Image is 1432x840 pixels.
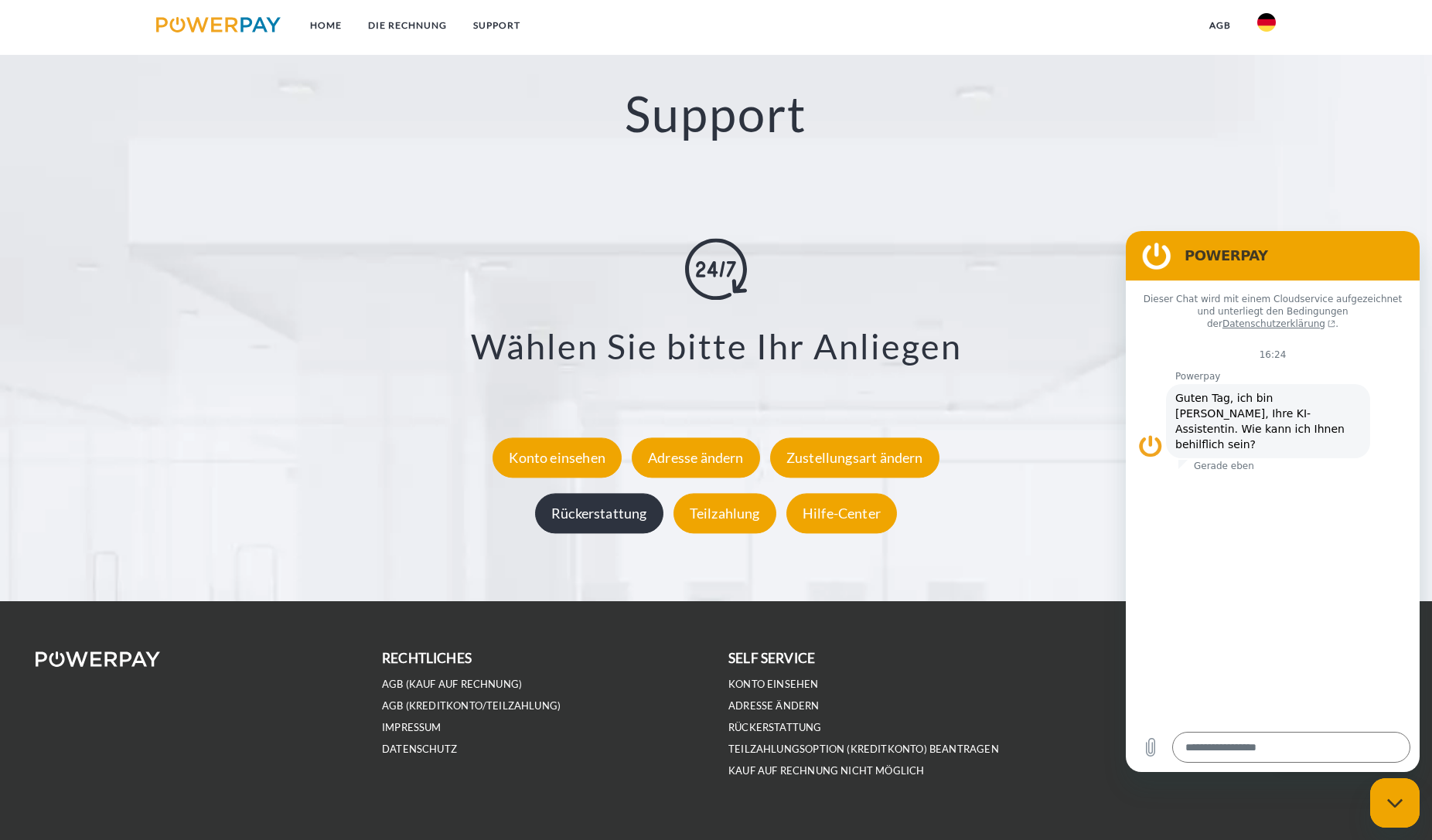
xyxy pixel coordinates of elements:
img: logo-powerpay.svg [156,17,281,32]
a: Rückerstattung [728,721,822,734]
a: Adresse ändern [728,699,820,712]
a: Home [297,12,355,39]
img: logo-powerpay-white.svg [36,651,160,667]
iframe: Schaltfläche zum Öffnen des Messaging-Fensters; Konversation läuft [1370,778,1420,828]
a: IMPRESSUM [382,721,442,734]
h3: Wählen Sie bitte Ihr Anliegen [91,325,1342,369]
h2: Support [72,83,1361,145]
a: Rückerstattung [531,505,667,522]
a: agb [1196,12,1244,39]
a: Teilzahlung [670,505,780,522]
a: AGB (Kreditkonto/Teilzahlung) [382,699,561,712]
a: Teilzahlungsoption (KREDITKONTO) beantragen [728,743,999,756]
b: rechtliches [382,650,472,666]
div: Konto einsehen [493,437,622,478]
a: AGB (Kauf auf Rechnung) [382,678,522,691]
div: Hilfe-Center [786,493,897,533]
iframe: Messaging-Fenster [1126,231,1420,772]
a: Zustellungsart ändern [766,449,943,466]
div: Zustellungsart ändern [770,437,939,478]
img: de [1257,13,1276,32]
a: Hilfe-Center [782,505,901,522]
div: Teilzahlung [673,493,776,533]
div: Rückerstattung [535,493,663,533]
a: Adresse ändern [628,449,764,466]
a: DIE RECHNUNG [355,12,460,39]
a: Konto einsehen [728,678,819,691]
div: Adresse ändern [632,437,760,478]
a: DATENSCHUTZ [382,743,457,756]
a: SUPPORT [460,12,534,39]
a: Konto einsehen [489,449,626,466]
b: self service [728,650,815,666]
img: online-shopping.svg [685,239,747,301]
a: Kauf auf Rechnung nicht möglich [728,764,925,777]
